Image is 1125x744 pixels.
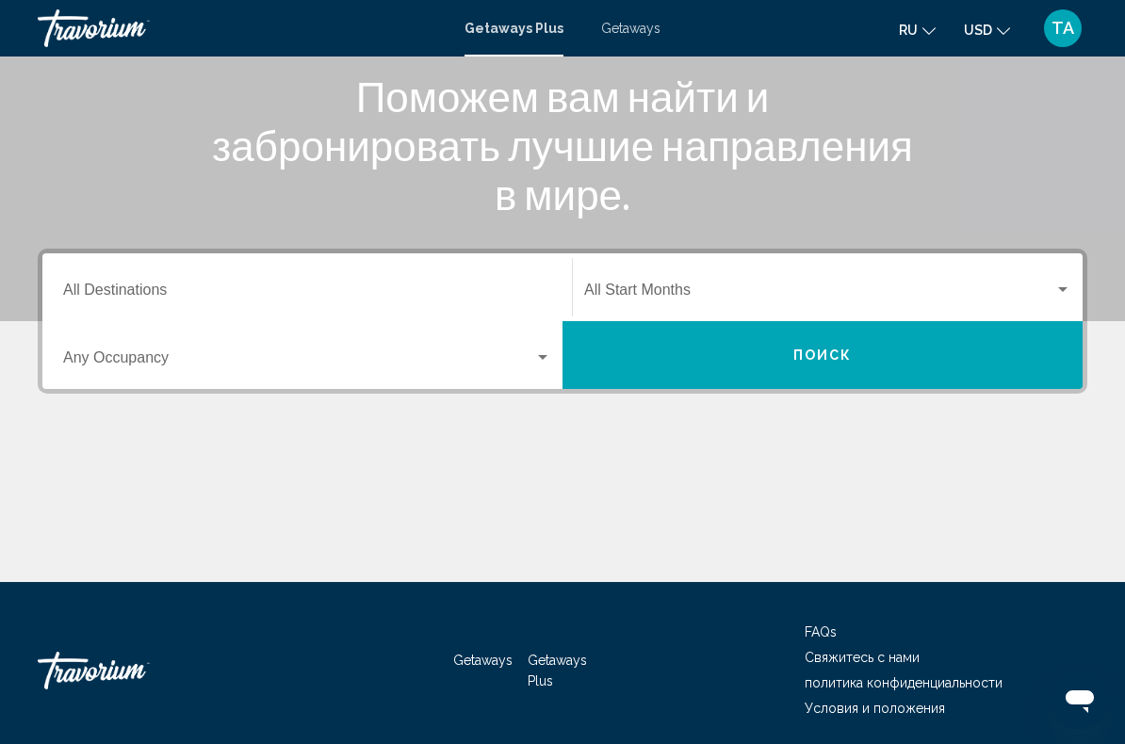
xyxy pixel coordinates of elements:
[38,9,446,47] a: Travorium
[899,16,936,43] button: Change language
[38,642,226,699] a: Travorium
[1038,8,1087,48] button: User Menu
[465,21,563,36] a: Getaways Plus
[964,16,1010,43] button: Change currency
[562,321,1083,389] button: Поиск
[805,650,920,665] a: Свяжитесь с нами
[805,675,1003,690] a: политика конфиденциальности
[805,701,945,716] a: Условия и положения
[601,21,660,36] a: Getaways
[453,653,513,668] a: Getaways
[1052,19,1074,38] span: TA
[793,348,853,364] span: Поиск
[964,23,992,38] span: USD
[805,624,837,639] a: FAQs
[42,253,1083,389] div: Search widget
[528,653,587,688] a: Getaways Plus
[209,72,916,218] h1: Поможем вам найти и забронировать лучшие направления в мире.
[1050,669,1110,729] iframe: Schaltfläche zum Öffnen des Messaging-Fensters
[899,23,918,38] span: ru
